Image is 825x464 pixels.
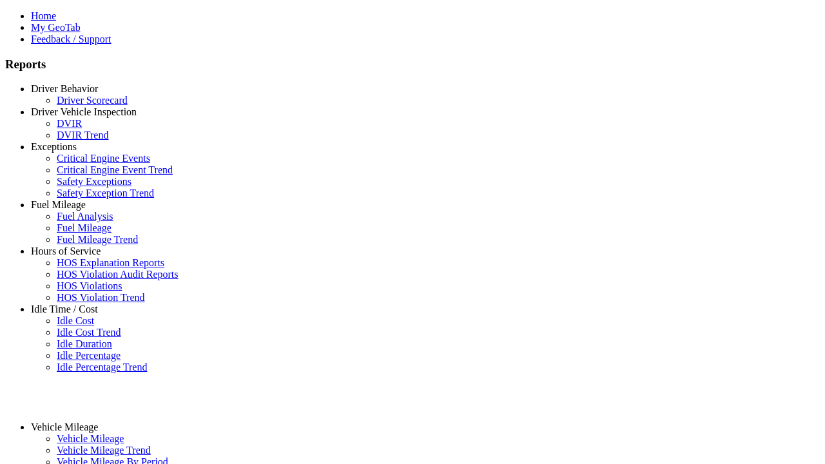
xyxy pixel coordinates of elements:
a: Critical Engine Events [57,153,150,164]
a: Safety Exceptions [57,176,131,187]
a: Idle Duration [57,338,112,349]
a: Vehicle Mileage [31,421,98,432]
a: Idle Percentage [57,350,121,361]
a: DVIR [57,118,82,129]
a: HOS Violation Audit Reports [57,269,179,280]
a: HOS Violation Trend [57,292,145,303]
a: Idle Cost Trend [57,327,121,338]
a: Vehicle Mileage [57,433,124,444]
a: Driver Behavior [31,83,98,94]
a: Fuel Mileage [31,199,86,210]
a: Home [31,10,56,21]
a: Fuel Mileage [57,222,112,233]
a: Idle Time / Cost [31,304,98,314]
a: Exceptions [31,141,77,152]
h3: Reports [5,57,820,72]
a: Driver Vehicle Inspection [31,106,137,117]
a: Idle Percentage Trend [57,362,147,372]
a: Fuel Mileage Trend [57,234,138,245]
a: Vehicle Mileage Trend [57,445,151,456]
a: HOS Explanation Reports [57,257,164,268]
a: HOS Violations [57,280,122,291]
a: Hours of Service [31,246,101,256]
a: Safety Exception Trend [57,188,154,198]
a: DVIR Trend [57,130,108,140]
a: Critical Engine Event Trend [57,164,173,175]
a: Fuel Analysis [57,211,113,222]
a: My GeoTab [31,22,81,33]
a: Idle Cost [57,315,94,326]
a: Feedback / Support [31,34,111,44]
a: Driver Scorecard [57,95,128,106]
